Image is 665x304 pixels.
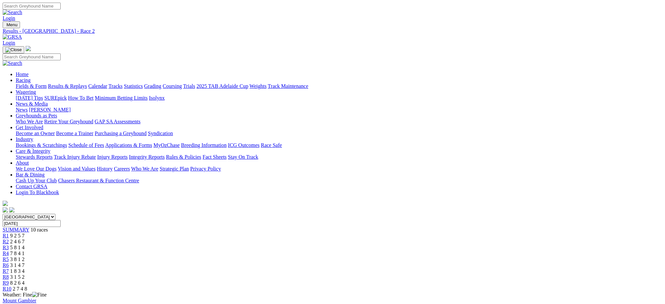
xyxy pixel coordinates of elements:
a: Home [16,71,29,77]
a: Statistics [124,83,143,89]
a: News [16,107,28,112]
a: Stay On Track [228,154,258,160]
img: Close [5,47,22,52]
a: R7 [3,268,9,274]
a: Get Involved [16,125,43,130]
span: 3 1 5 2 [10,274,25,280]
a: Who We Are [131,166,158,172]
a: Rules & Policies [166,154,201,160]
a: Trials [183,83,195,89]
input: Search [3,3,61,10]
div: Wagering [16,95,662,101]
div: Care & Integrity [16,154,662,160]
input: Search [3,53,61,60]
a: Cash Up Your Club [16,178,57,183]
a: Strategic Plan [160,166,189,172]
img: logo-grsa-white.png [26,46,31,51]
a: Calendar [88,83,107,89]
a: MyOzChase [153,142,180,148]
a: Applications & Forms [105,142,152,148]
a: R1 [3,233,9,238]
a: How To Bet [68,95,94,101]
a: [PERSON_NAME] [29,107,71,112]
a: Injury Reports [97,154,128,160]
button: Toggle navigation [3,46,24,53]
span: 7 8 4 1 [10,251,25,256]
a: Contact GRSA [16,184,47,189]
a: Vision and Values [58,166,95,172]
a: Schedule of Fees [68,142,104,148]
a: Login [3,15,15,21]
a: Fields & Form [16,83,47,89]
a: We Love Our Dogs [16,166,56,172]
a: R9 [3,280,9,286]
a: Login [3,40,15,46]
a: Track Maintenance [268,83,308,89]
a: R6 [3,262,9,268]
div: Racing [16,83,662,89]
a: Isolynx [149,95,165,101]
a: R5 [3,256,9,262]
span: 2 7 4 8 [13,286,27,292]
img: logo-grsa-white.png [3,201,8,206]
a: Coursing [163,83,182,89]
span: 3 1 4 7 [10,262,25,268]
div: Greyhounds as Pets [16,119,662,125]
a: Mount Gambier [3,298,36,303]
a: Results & Replays [48,83,87,89]
a: History [97,166,112,172]
a: Minimum Betting Limits [95,95,148,101]
span: 2 4 6 7 [10,239,25,244]
a: Track Injury Rebate [54,154,96,160]
div: Get Involved [16,131,662,136]
a: Wagering [16,89,36,95]
div: About [16,166,662,172]
a: Grading [144,83,161,89]
a: Syndication [148,131,173,136]
a: Race Safe [261,142,282,148]
a: Weights [250,83,267,89]
a: Fact Sheets [203,154,227,160]
span: 8 2 6 4 [10,280,25,286]
img: Fine [32,292,47,298]
a: Careers [114,166,130,172]
a: Become an Owner [16,131,55,136]
a: Results - [GEOGRAPHIC_DATA] - Race 2 [3,28,662,34]
a: Retire Your Greyhound [44,119,93,124]
img: facebook.svg [3,207,8,213]
a: Who We Are [16,119,43,124]
div: Bar & Dining [16,178,662,184]
a: News & Media [16,101,48,107]
img: Search [3,10,22,15]
span: 1 8 3 4 [10,268,25,274]
a: Industry [16,136,33,142]
div: News & Media [16,107,662,113]
a: Purchasing a Greyhound [95,131,147,136]
a: SUMMARY [3,227,29,233]
span: R2 [3,239,9,244]
span: 3 8 1 2 [10,256,25,262]
span: 5 8 1 4 [10,245,25,250]
a: R4 [3,251,9,256]
a: Care & Integrity [16,148,50,154]
a: About [16,160,29,166]
a: R8 [3,274,9,280]
a: Stewards Reports [16,154,52,160]
a: Become a Trainer [56,131,93,136]
img: GRSA [3,34,22,40]
a: R3 [3,245,9,250]
span: 9 2 5 7 [10,233,25,238]
div: Industry [16,142,662,148]
a: Privacy Policy [190,166,221,172]
a: Integrity Reports [129,154,165,160]
span: 10 races [30,227,48,233]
